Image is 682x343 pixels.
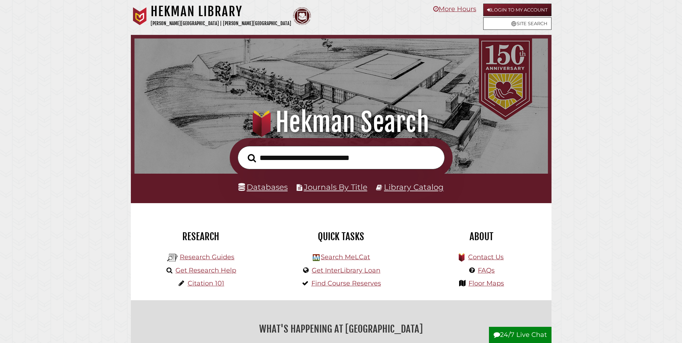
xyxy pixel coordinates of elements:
img: Hekman Library Logo [167,252,178,263]
a: Library Catalog [384,182,444,192]
a: Floor Maps [468,279,504,287]
a: Get InterLibrary Loan [312,266,380,274]
a: Login to My Account [483,4,551,16]
h1: Hekman Library [151,4,291,19]
img: Hekman Library Logo [313,254,320,261]
a: Journals By Title [304,182,367,192]
h1: Hekman Search [145,106,537,138]
img: Calvin University [131,7,149,25]
a: Databases [238,182,288,192]
button: Search [244,152,260,165]
h2: About [417,230,546,243]
img: Calvin Theological Seminary [293,7,311,25]
a: Research Guides [180,253,234,261]
a: Site Search [483,17,551,30]
a: Citation 101 [188,279,224,287]
h2: Research [136,230,266,243]
i: Search [248,154,256,163]
a: FAQs [478,266,495,274]
a: Contact Us [468,253,504,261]
a: Get Research Help [175,266,236,274]
a: Search MeLCat [321,253,370,261]
a: Find Course Reserves [311,279,381,287]
h2: What's Happening at [GEOGRAPHIC_DATA] [136,321,546,337]
h2: Quick Tasks [276,230,406,243]
a: More Hours [433,5,476,13]
p: [PERSON_NAME][GEOGRAPHIC_DATA] | [PERSON_NAME][GEOGRAPHIC_DATA] [151,19,291,28]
